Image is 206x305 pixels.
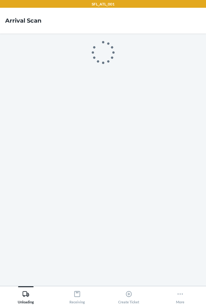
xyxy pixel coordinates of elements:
button: Create Ticket [103,286,155,304]
p: SFL_ATL_001 [92,1,115,7]
h4: Arrival Scan [5,16,41,25]
div: Create Ticket [118,288,139,304]
div: Receiving [69,288,85,304]
div: More [176,288,184,304]
div: Unloading [18,288,34,304]
button: Receiving [52,286,103,304]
